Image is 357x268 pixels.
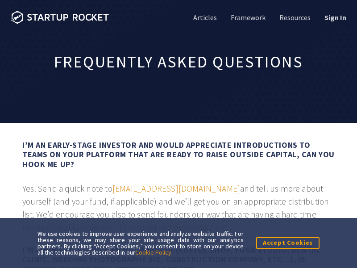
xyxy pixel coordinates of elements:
a: Resources [278,13,311,22]
h4: I’m an early-stage investor and would appreciate introductions to teams on your platform that are... [22,140,335,169]
a: Sign In [323,13,346,22]
a: Cookie Policy [135,248,171,256]
a: Framework [229,13,266,22]
button: Accept Cookies [256,237,320,248]
a: [EMAIL_ADDRESS][DOMAIN_NAME] [112,183,240,194]
div: We use cookies to improve user experience and analyze website traffic. For these reasons, we may ... [37,230,244,255]
p: Yes. Send a quick note to and tell us more about yourself (and your fund, if applicable) and we’l... [22,182,335,234]
a: Articles [191,13,217,22]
